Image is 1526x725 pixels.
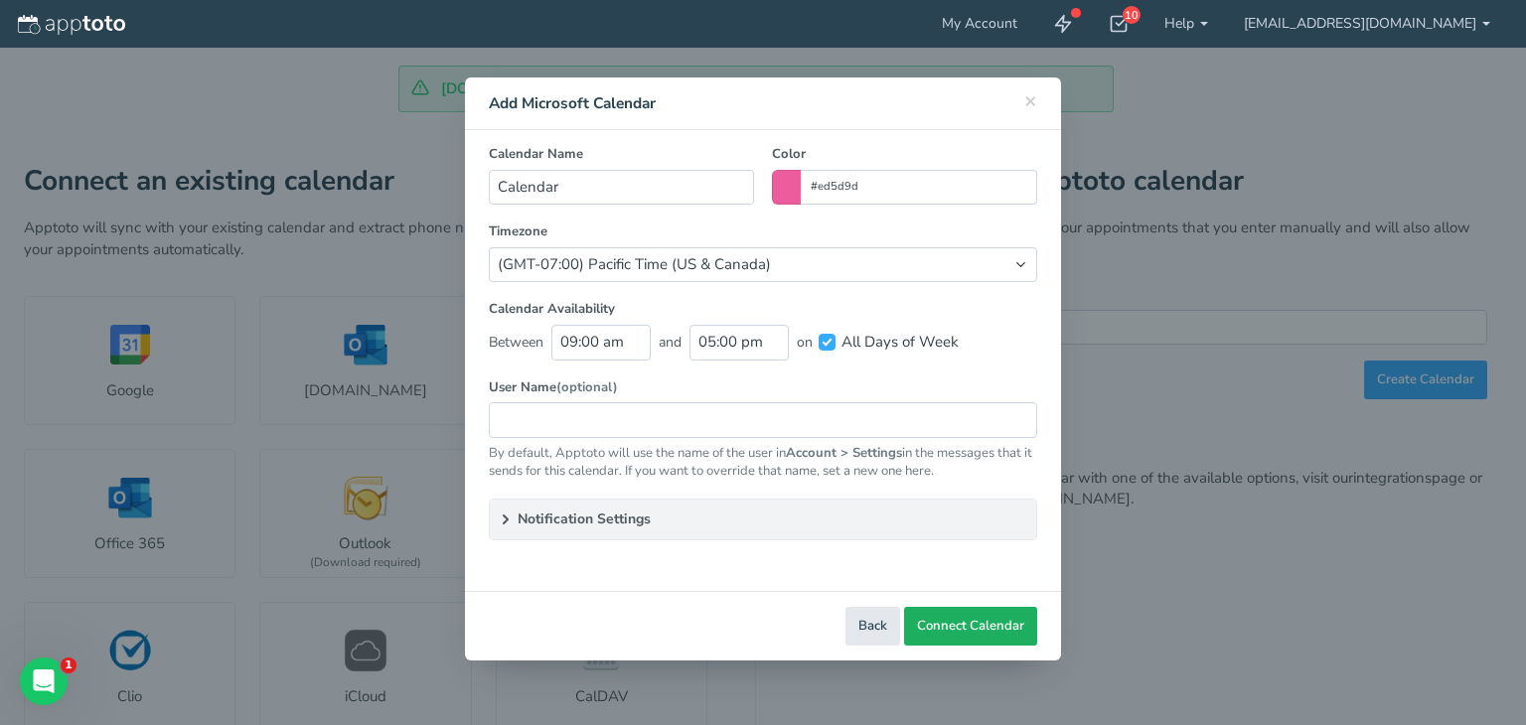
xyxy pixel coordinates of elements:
label: Calendar Name [489,145,754,164]
span: Connect Calendar [917,617,1024,636]
p: By default, Apptoto will use the name of the user in in the messages that it sends for this calen... [489,444,1037,482]
span: on [797,333,813,353]
label: Timezone [489,222,1037,241]
summary: Notification Settings [490,500,1036,539]
label: Color [772,145,1037,164]
b: Account > Settings [786,444,902,462]
span: 1 [61,657,76,673]
label: User Name [489,378,1037,397]
span: (optional) [556,378,618,397]
label: All Days of Week [819,332,959,353]
iframe: Intercom live chat [20,657,68,705]
span: Between [489,333,543,353]
button: Back [845,607,900,646]
input: All Days of Week [819,334,836,351]
button: Connect Calendar [904,607,1037,646]
span: and [659,333,682,353]
h4: Add Microsoft Calendar [489,92,1037,114]
label: Calendar Availability [489,300,1037,319]
span: × [1024,86,1037,114]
